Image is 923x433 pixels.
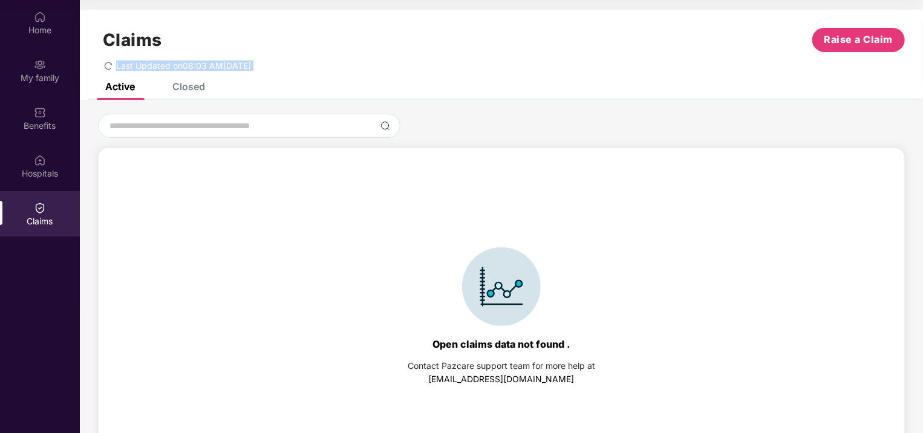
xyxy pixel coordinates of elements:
img: svg+xml;base64,PHN2ZyBpZD0iQ2xhaW0iIHhtbG5zPSJodHRwOi8vd3d3LnczLm9yZy8yMDAwL3N2ZyIgd2lkdGg9IjIwIi... [34,202,46,214]
img: svg+xml;base64,PHN2ZyBpZD0iSWNvbl9DbGFpbSIgZGF0YS1uYW1lPSJJY29uIENsYWltIiB4bWxucz0iaHR0cDovL3d3dy... [462,247,541,326]
span: Last Updated on 08:03 AM[DATE] [116,60,251,71]
img: svg+xml;base64,PHN2ZyB3aWR0aD0iMjAiIGhlaWdodD0iMjAiIHZpZXdCb3g9IjAgMCAyMCAyMCIgZmlsbD0ibm9uZSIgeG... [34,59,46,71]
div: Closed [172,80,205,93]
div: Active [105,80,135,93]
img: svg+xml;base64,PHN2ZyBpZD0iQmVuZWZpdHMiIHhtbG5zPSJodHRwOi8vd3d3LnczLm9yZy8yMDAwL3N2ZyIgd2lkdGg9Ij... [34,106,46,119]
a: [EMAIL_ADDRESS][DOMAIN_NAME] [429,374,575,384]
span: redo [104,60,113,71]
img: svg+xml;base64,PHN2ZyBpZD0iU2VhcmNoLTMyeDMyIiB4bWxucz0iaHR0cDovL3d3dy53My5vcmcvMjAwMC9zdmciIHdpZH... [380,121,390,131]
div: Contact Pazcare support team for more help at [408,359,595,373]
div: Open claims data not found . [432,338,570,350]
img: svg+xml;base64,PHN2ZyBpZD0iSG9tZSIgeG1sbnM9Imh0dHA6Ly93d3cudzMub3JnLzIwMDAvc3ZnIiB3aWR0aD0iMjAiIG... [34,11,46,23]
h1: Claims [103,30,162,50]
span: Raise a Claim [824,32,893,47]
img: svg+xml;base64,PHN2ZyBpZD0iSG9zcGl0YWxzIiB4bWxucz0iaHR0cDovL3d3dy53My5vcmcvMjAwMC9zdmciIHdpZHRoPS... [34,154,46,166]
button: Raise a Claim [812,28,905,52]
